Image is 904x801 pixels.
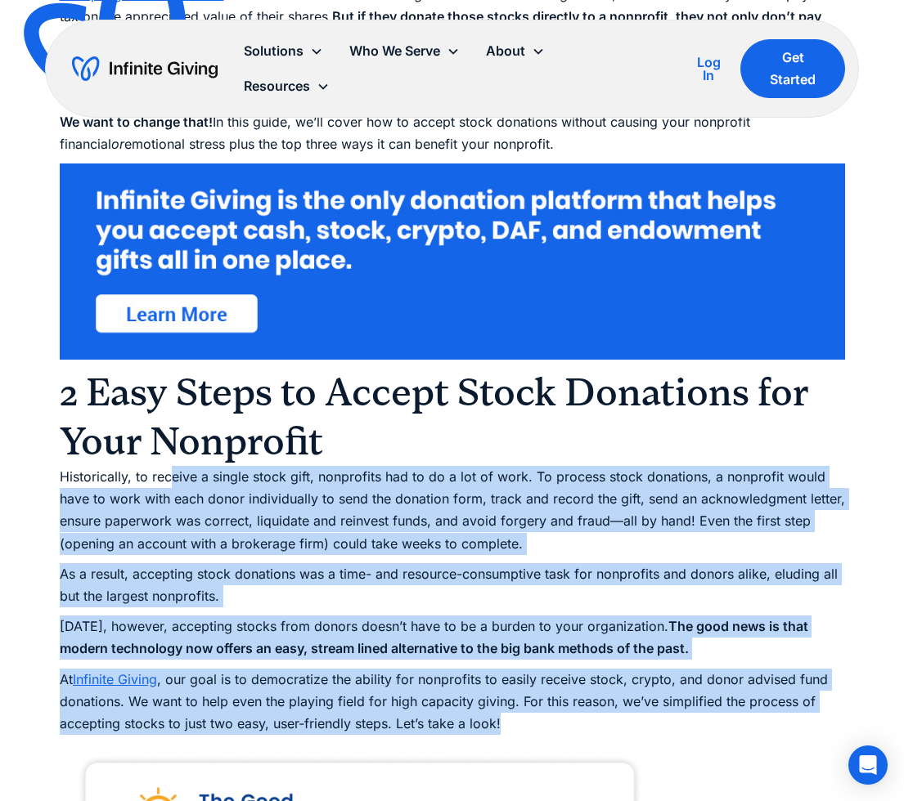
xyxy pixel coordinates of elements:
a: Log In [690,52,727,85]
a: Infinite Giving [73,671,157,687]
div: Resources [231,69,343,104]
div: Resources [244,75,310,97]
p: [DATE], however, accepting stocks from donors doesn’t have to be a burden to your organization. [60,615,845,660]
div: Log In [690,56,727,82]
div: About [473,34,558,69]
div: Open Intercom Messenger [848,745,888,785]
p: As a result, accepting stock donations was a time- and resource-consumptive task for nonprofits a... [60,563,845,607]
strong: But if they donate those stocks directly to a nonprofit, they not only don’t pay taxes but also r... [60,8,821,47]
a: Get Started [740,39,844,98]
h2: 2 Easy Steps to Accept Stock Donations for Your Nonprofit [60,368,845,466]
div: Who We Serve [349,40,440,62]
p: Historically, to receive a single stock gift, nonprofits had to do a lot of work. To process stoc... [60,466,845,555]
p: At , our goal is to democratize the ability for nonprofits to easily receive stock, crypto, and d... [60,669,845,736]
em: or [111,136,124,152]
div: About [486,40,525,62]
div: Solutions [231,34,336,69]
a: home [72,56,218,82]
p: In this guide, we’ll cover how to accept stock donations without causing your nonprofit financial... [60,111,845,155]
img: Click this image to learn more about Infinite Giving's donation platform, which nonprofits can us... [60,163,845,360]
div: Solutions [244,40,304,62]
div: Who We Serve [336,34,473,69]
